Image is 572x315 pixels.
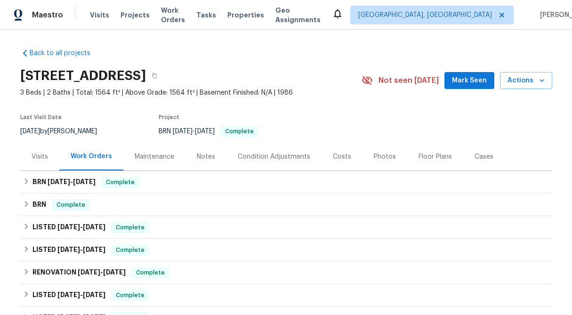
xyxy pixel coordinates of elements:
[78,269,100,275] span: [DATE]
[32,199,46,210] h6: BRN
[57,246,80,253] span: [DATE]
[20,128,40,135] span: [DATE]
[103,269,126,275] span: [DATE]
[374,152,396,162] div: Photos
[32,290,105,301] h6: LISTED
[73,178,96,185] span: [DATE]
[57,291,80,298] span: [DATE]
[121,10,150,20] span: Projects
[173,128,215,135] span: -
[57,246,105,253] span: -
[20,88,362,97] span: 3 Beds | 2 Baths | Total: 1564 ft² | Above Grade: 1564 ft² | Basement Finished: N/A | 1986
[48,178,70,185] span: [DATE]
[53,200,89,210] span: Complete
[196,12,216,18] span: Tasks
[221,129,258,134] span: Complete
[102,178,138,187] span: Complete
[173,128,193,135] span: [DATE]
[508,75,545,87] span: Actions
[238,152,310,162] div: Condition Adjustments
[227,10,264,20] span: Properties
[452,75,487,87] span: Mark Seen
[161,6,185,24] span: Work Orders
[20,126,108,137] div: by [PERSON_NAME]
[20,194,552,216] div: BRN Complete
[500,72,552,89] button: Actions
[275,6,321,24] span: Geo Assignments
[159,128,258,135] span: BRN
[195,128,215,135] span: [DATE]
[57,291,105,298] span: -
[20,71,146,81] h2: [STREET_ADDRESS]
[20,284,552,307] div: LISTED [DATE]-[DATE]Complete
[78,269,126,275] span: -
[32,267,126,278] h6: RENOVATION
[90,10,109,20] span: Visits
[159,114,179,120] span: Project
[20,239,552,261] div: LISTED [DATE]-[DATE]Complete
[112,245,148,255] span: Complete
[358,10,492,20] span: [GEOGRAPHIC_DATA], [GEOGRAPHIC_DATA]
[379,76,439,85] span: Not seen [DATE]
[20,48,111,58] a: Back to all projects
[32,10,63,20] span: Maestro
[146,67,163,84] button: Copy Address
[132,268,169,277] span: Complete
[20,261,552,284] div: RENOVATION [DATE]-[DATE]Complete
[20,171,552,194] div: BRN [DATE]-[DATE]Complete
[32,177,96,188] h6: BRN
[333,152,351,162] div: Costs
[57,224,80,230] span: [DATE]
[83,291,105,298] span: [DATE]
[32,152,48,162] div: Visits
[197,152,215,162] div: Notes
[32,244,105,256] h6: LISTED
[20,216,552,239] div: LISTED [DATE]-[DATE]Complete
[57,224,105,230] span: -
[444,72,494,89] button: Mark Seen
[32,222,105,233] h6: LISTED
[112,291,148,300] span: Complete
[71,152,112,161] div: Work Orders
[419,152,452,162] div: Floor Plans
[83,224,105,230] span: [DATE]
[475,152,493,162] div: Cases
[20,114,62,120] span: Last Visit Date
[83,246,105,253] span: [DATE]
[48,178,96,185] span: -
[135,152,174,162] div: Maintenance
[112,223,148,232] span: Complete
